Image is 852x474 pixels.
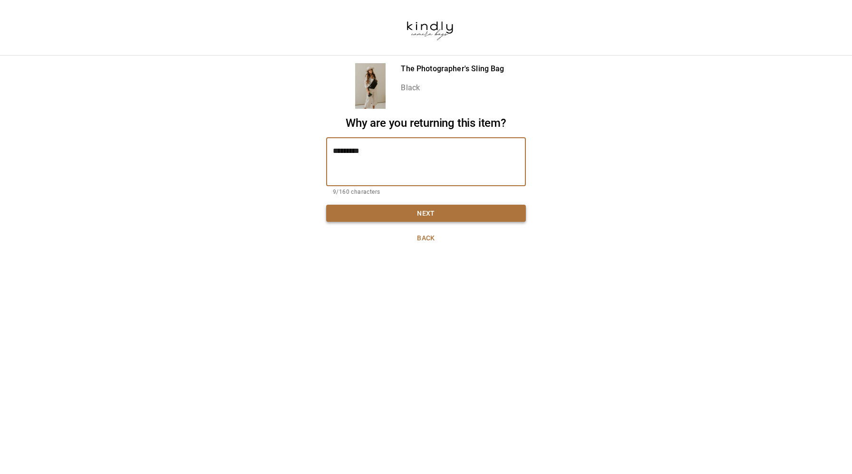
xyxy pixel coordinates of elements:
h2: Why are you returning this item? [326,116,526,130]
p: Black [401,82,504,94]
button: Back [326,229,526,247]
p: 9/160 characters [333,188,519,197]
p: The Photographer's Sling Bag [401,63,504,75]
img: kindlycamerabags.myshopify.com-b37650f6-6cf4-42a0-a808-989f93ebecdf [393,7,466,48]
button: Next [326,205,526,222]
